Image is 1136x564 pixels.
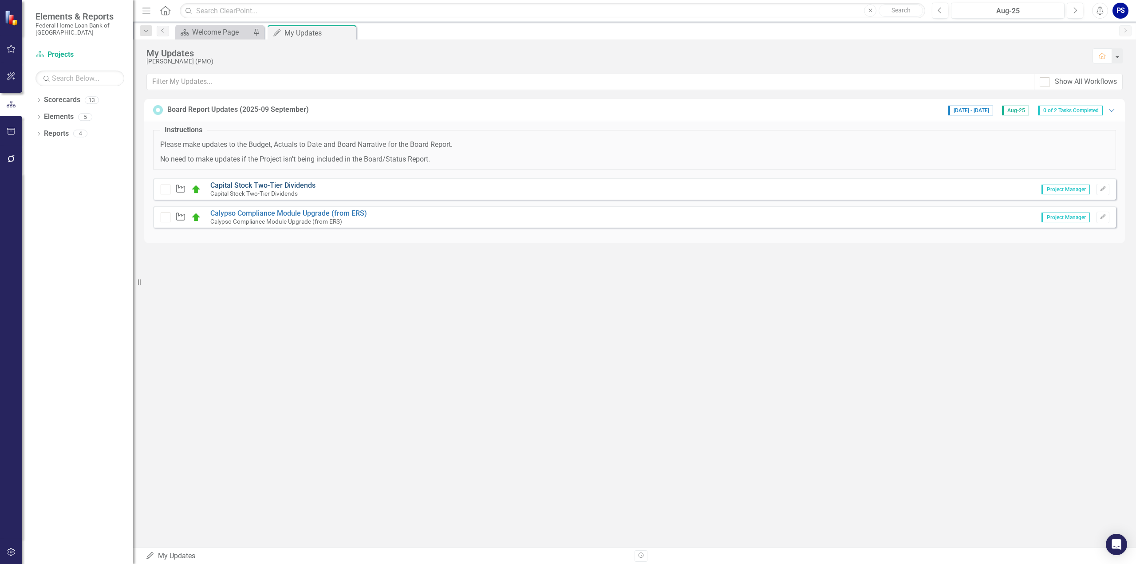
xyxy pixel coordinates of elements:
[191,212,201,223] img: On Plan
[44,129,69,139] a: Reports
[4,10,20,26] img: ClearPoint Strategy
[167,105,309,115] div: Board Report Updates (2025-09 September)
[146,74,1034,90] input: Filter My Updates...
[1041,185,1090,194] span: Project Manager
[35,11,124,22] span: Elements & Reports
[1038,106,1103,115] span: 0 of 2 Tasks Completed
[879,4,923,17] button: Search
[73,130,87,138] div: 4
[954,6,1061,16] div: Aug-25
[85,96,99,104] div: 13
[35,22,124,36] small: Federal Home Loan Bank of [GEOGRAPHIC_DATA]
[284,28,354,39] div: My Updates
[78,113,92,121] div: 5
[160,125,207,135] legend: Instructions
[191,184,201,195] img: On Plan
[1106,534,1127,555] div: Open Intercom Messenger
[35,71,124,86] input: Search Below...
[1041,213,1090,222] span: Project Manager
[192,27,251,38] div: Welcome Page
[180,3,925,19] input: Search ClearPoint...
[1002,106,1029,115] span: Aug-25
[948,106,993,115] span: [DATE] - [DATE]
[210,190,298,197] small: Capital Stock Two-Tier Dividends
[1055,77,1117,87] div: Show All Workflows
[1112,3,1128,19] button: PS
[160,140,1109,150] p: Please make updates to the Budget, Actuals to Date and Board Narrative for the Board Report.
[177,27,251,38] a: Welcome Page
[160,154,1109,165] p: No need to make updates if the Project isn't being included in the Board/Status Report.
[146,48,1084,58] div: My Updates
[951,3,1065,19] button: Aug-25
[44,95,80,105] a: Scorecards
[146,58,1084,65] div: [PERSON_NAME] (PMO)
[44,112,74,122] a: Elements
[35,50,124,60] a: Projects
[210,181,316,189] a: Capital Stock Two-Tier Dividends
[146,551,628,561] div: My Updates
[891,7,911,14] span: Search
[210,209,367,217] a: Calypso Compliance Module Upgrade (from ERS)
[210,218,342,225] small: Calypso Compliance Module Upgrade (from ERS)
